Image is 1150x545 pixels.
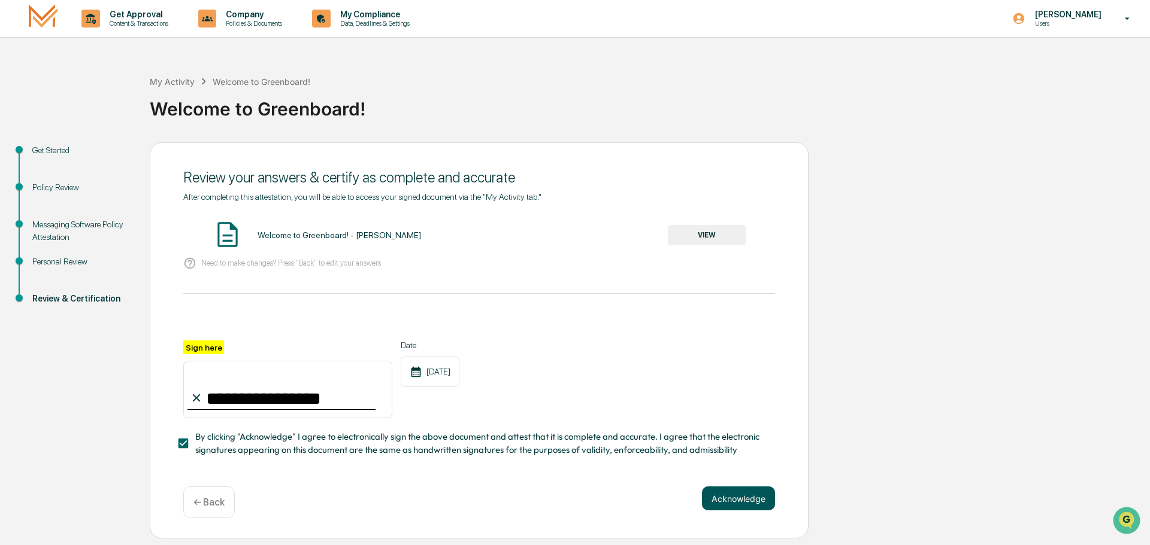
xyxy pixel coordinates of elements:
[32,293,131,305] div: Review & Certification
[216,19,288,28] p: Policies & Documents
[150,77,195,87] div: My Activity
[32,218,131,243] div: Messaging Software Policy Attestation
[1025,10,1107,19] p: [PERSON_NAME]
[12,92,34,113] img: 1746055101610-c473b297-6a78-478c-a979-82029cc54cd1
[216,10,288,19] p: Company
[668,225,746,245] button: VIEW
[258,230,421,240] div: Welcome to Greenboard! - [PERSON_NAME]
[331,10,416,19] p: My Compliance
[87,152,96,162] div: 🗄️
[100,10,174,19] p: Get Approval
[213,220,243,249] img: Document Icon
[32,181,131,194] div: Policy Review
[193,497,225,508] p: ← Back
[99,151,149,163] span: Attestations
[32,255,131,268] div: Personal Review
[24,173,75,185] span: Data Lookup
[41,92,196,103] div: Start new chat
[1112,506,1144,538] iframe: Open customer support
[24,151,77,163] span: Preclearance
[195,430,765,457] span: By clicking "Acknowledge" I agree to electronically sign the above document and attest that it is...
[82,146,153,168] a: 🗄️Attestations
[204,95,218,109] button: Start new chat
[183,192,541,202] span: After completing this attestation, you will be able to access your signed document via the "My Ac...
[41,103,152,113] div: We're available if you need us!
[119,203,145,212] span: Pylon
[183,340,224,354] label: Sign here
[7,146,82,168] a: 🖐️Preclearance
[100,19,174,28] p: Content & Transactions
[1025,19,1107,28] p: Users
[29,4,57,32] img: logo
[331,19,416,28] p: Data, Deadlines & Settings
[84,202,145,212] a: Powered byPylon
[7,169,80,190] a: 🔎Data Lookup
[401,357,459,387] div: [DATE]
[183,169,775,186] div: Review your answers & certify as complete and accurate
[150,89,1144,120] div: Welcome to Greenboard!
[12,152,22,162] div: 🖐️
[401,340,459,350] label: Date
[702,486,775,510] button: Acknowledge
[32,144,131,157] div: Get Started
[213,77,310,87] div: Welcome to Greenboard!
[12,25,218,44] p: How can we help?
[201,258,381,267] p: Need to make changes? Press "Back" to edit your answers
[12,175,22,184] div: 🔎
